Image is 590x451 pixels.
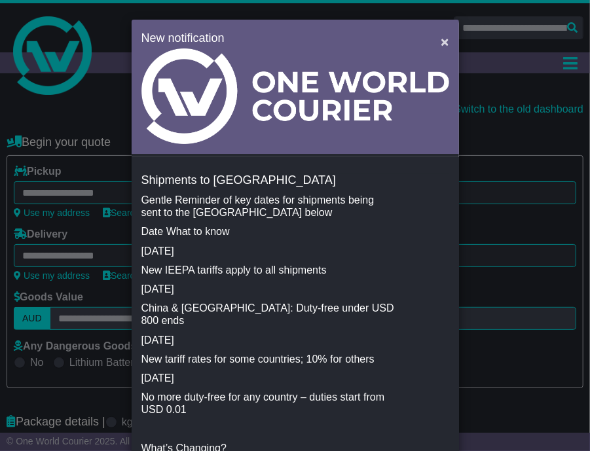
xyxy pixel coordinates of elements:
[141,391,396,416] p: No more duty-free for any country – duties start from USD 0.01
[141,283,396,295] p: [DATE]
[141,194,396,219] p: Gentle Reminder of key dates for shipments being sent to the [GEOGRAPHIC_DATA] below
[141,334,396,346] p: [DATE]
[141,302,396,327] p: China & [GEOGRAPHIC_DATA]: Duty-free under USD 800 ends
[434,28,455,55] button: Close
[141,174,449,187] h4: Shipments to [GEOGRAPHIC_DATA]
[141,225,396,238] p: Date What to know
[141,29,422,47] h4: New notification
[441,34,449,49] span: ×
[141,48,449,144] img: Light
[141,372,396,384] p: [DATE]
[141,245,396,257] p: [DATE]
[141,264,396,276] p: New IEEPA tariffs apply to all shipments
[141,353,396,365] p: New tariff rates for some countries; 10% for others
